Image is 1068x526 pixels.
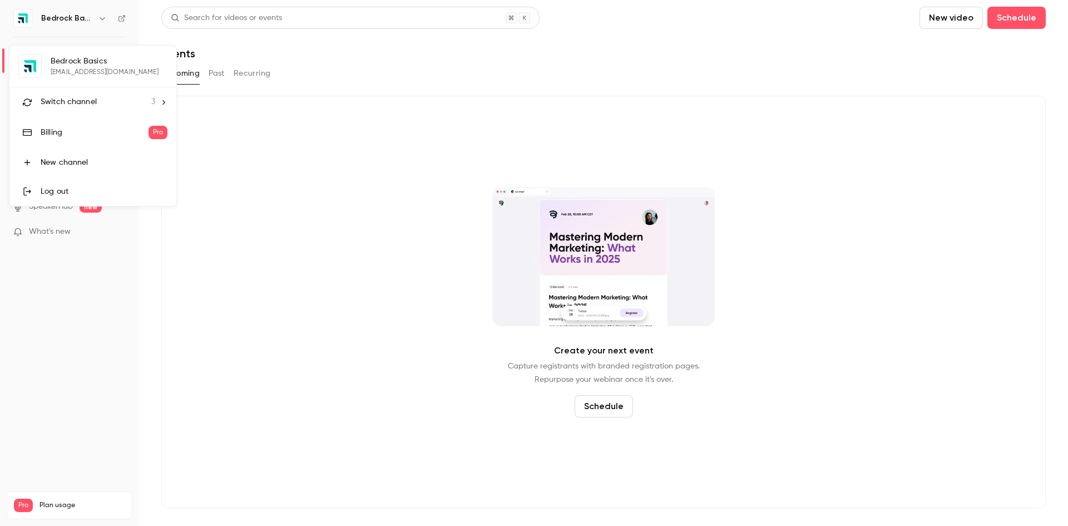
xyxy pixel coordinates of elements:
[41,127,149,138] div: Billing
[151,96,155,108] span: 3
[41,186,167,197] div: Log out
[41,96,97,108] span: Switch channel
[149,126,167,139] span: Pro
[41,157,167,168] div: New channel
